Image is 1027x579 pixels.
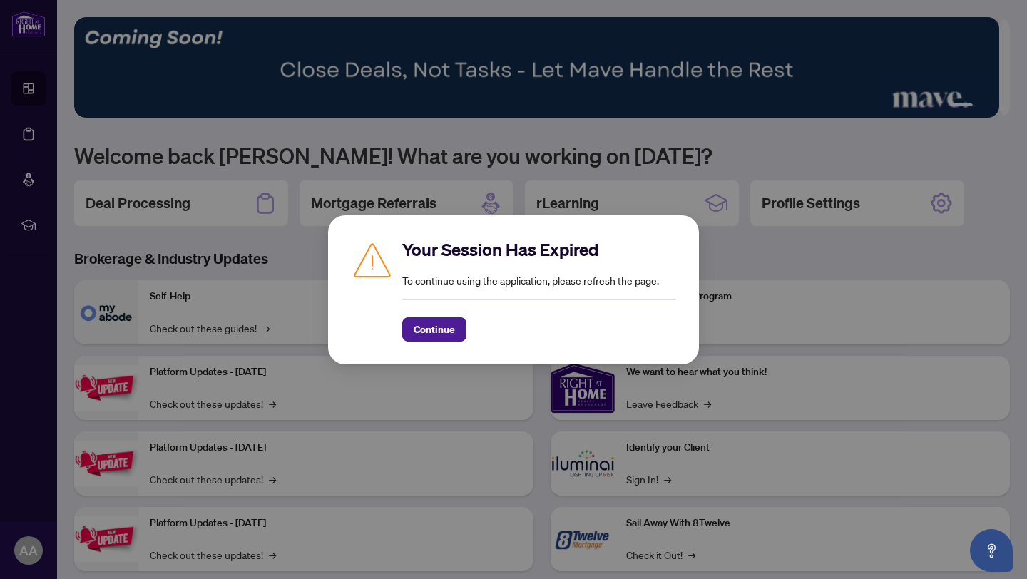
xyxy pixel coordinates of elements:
div: To continue using the application, please refresh the page. [402,238,676,342]
button: Open asap [970,529,1013,572]
button: Continue [402,317,466,342]
span: Continue [414,318,455,341]
h2: Your Session Has Expired [402,238,676,261]
img: Caution icon [351,238,394,281]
